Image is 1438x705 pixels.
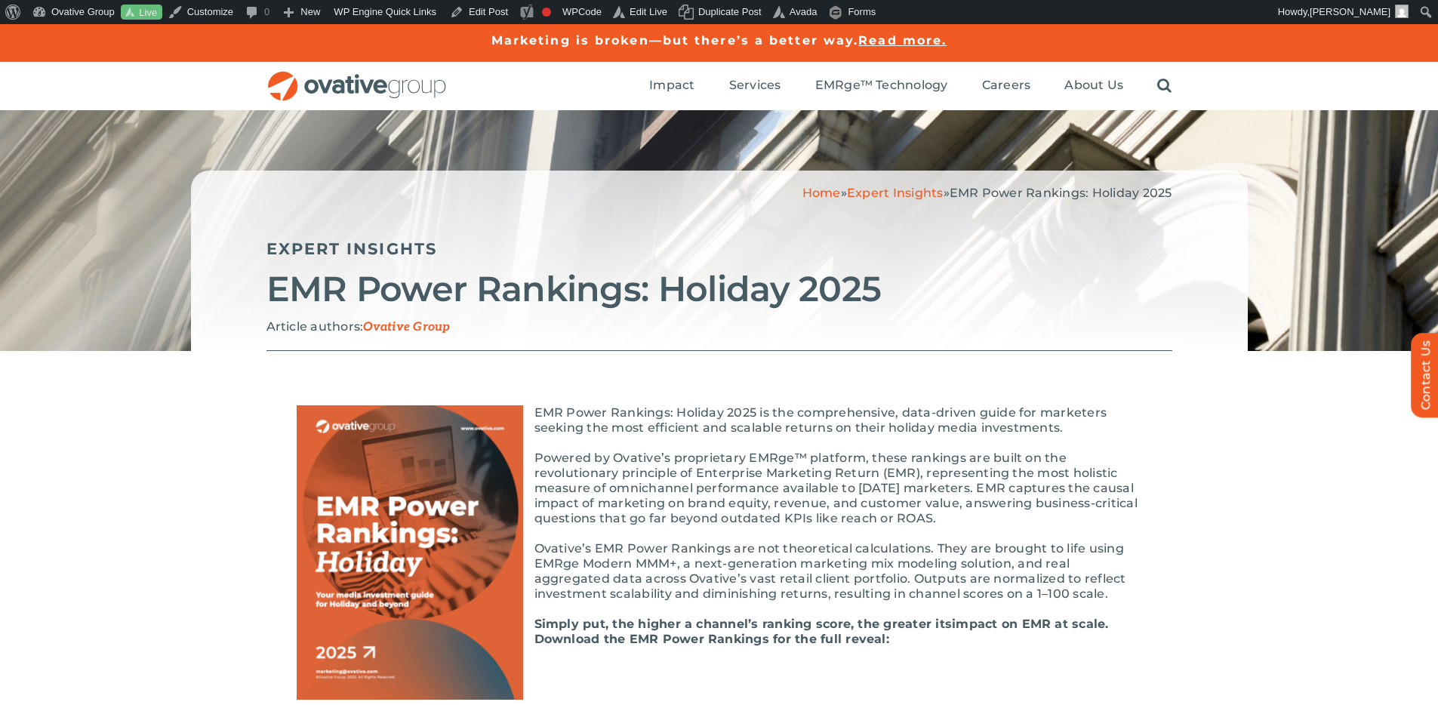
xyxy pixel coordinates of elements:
a: EMRge™ Technology [815,78,948,94]
span: Ovative Group [363,320,450,334]
span: Careers [982,78,1031,93]
a: Impact [649,78,694,94]
p: EMR Power Rankings: Holiday 2025 is the comprehensive, data-driven guide for marketers seeking th... [297,405,1142,436]
a: Services [729,78,781,94]
b: impact on EMR at scale. Download the EMR Power Rankings for the full reveal: [534,617,1109,646]
a: Home [802,186,841,200]
p: Ovative’s EMR Power Rankings are not theoretical calculations. They are brought to life using EMR... [297,541,1142,602]
a: Expert Insights [266,239,438,258]
span: » » [802,186,1172,200]
a: Live [121,5,162,20]
nav: Menu [649,62,1172,110]
a: Expert Insights [847,186,944,200]
h2: EMR Power Rankings: Holiday 2025 [266,270,1172,308]
b: Simply put, the higher a channel’s ranking score, the greater its [534,617,953,631]
div: Focus keyphrase not set [542,8,551,17]
p: Powered by Ovative’s proprietary EMRge™ platform, these rankings are built on the revolutionary p... [297,451,1142,526]
span: EMRge™ Technology [815,78,948,93]
span: [PERSON_NAME] [1310,6,1390,17]
a: Search [1157,78,1172,94]
span: Impact [649,78,694,93]
p: Article authors: [266,319,1172,335]
span: About Us [1064,78,1123,93]
a: Careers [982,78,1031,94]
a: About Us [1064,78,1123,94]
span: EMR Power Rankings: Holiday 2025 [950,186,1172,200]
a: OG_Full_horizontal_RGB [266,69,448,84]
a: Marketing is broken—but there’s a better way. [491,33,859,48]
span: Services [729,78,781,93]
a: Read more. [858,33,947,48]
